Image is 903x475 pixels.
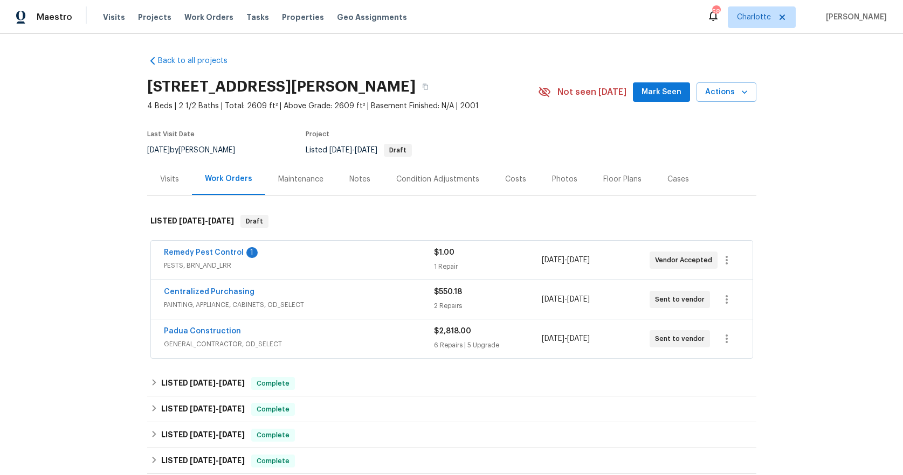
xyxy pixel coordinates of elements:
[190,379,245,387] span: -
[161,377,245,390] h6: LISTED
[822,12,887,23] span: [PERSON_NAME]
[161,429,245,442] h6: LISTED
[282,12,324,23] span: Properties
[147,131,195,137] span: Last Visit Date
[190,405,216,413] span: [DATE]
[246,247,258,258] div: 1
[542,333,590,344] span: -
[252,456,294,466] span: Complete
[557,87,626,97] span: Not seen [DATE]
[655,255,716,266] span: Vendor Accepted
[252,378,294,389] span: Complete
[190,457,245,464] span: -
[385,147,411,153] span: Draft
[246,13,269,21] span: Tasks
[306,146,412,154] span: Listed
[505,174,526,185] div: Costs
[190,379,216,387] span: [DATE]
[205,173,252,184] div: Work Orders
[164,299,434,310] span: PAINTING, APPLIANCE, CABINETS, OD_SELECT
[396,174,479,185] div: Condition Adjustments
[164,327,241,335] a: Padua Construction
[242,216,267,227] span: Draft
[567,296,590,303] span: [DATE]
[434,327,471,335] span: $2,818.00
[190,457,216,464] span: [DATE]
[190,431,245,438] span: -
[434,340,542,351] div: 6 Repairs | 5 Upgrade
[697,82,756,102] button: Actions
[278,174,323,185] div: Maintenance
[161,403,245,416] h6: LISTED
[434,249,454,256] span: $1.00
[179,217,205,225] span: [DATE]
[147,371,756,396] div: LISTED [DATE]-[DATE]Complete
[219,379,245,387] span: [DATE]
[434,261,542,272] div: 1 Repair
[147,81,416,92] h2: [STREET_ADDRESS][PERSON_NAME]
[355,146,377,154] span: [DATE]
[552,174,577,185] div: Photos
[179,217,234,225] span: -
[416,77,435,96] button: Copy Address
[329,146,377,154] span: -
[542,294,590,305] span: -
[705,86,748,99] span: Actions
[147,101,538,111] span: 4 Beds | 2 1/2 Baths | Total: 2609 ft² | Above Grade: 2609 ft² | Basement Finished: N/A | 2001
[542,296,564,303] span: [DATE]
[603,174,642,185] div: Floor Plans
[190,431,216,438] span: [DATE]
[567,335,590,343] span: [DATE]
[147,146,170,154] span: [DATE]
[147,144,248,157] div: by [PERSON_NAME]
[164,260,434,271] span: PESTS, BRN_AND_LRR
[164,249,244,256] a: Remedy Pest Control
[655,294,709,305] span: Sent to vendor
[306,131,329,137] span: Project
[219,457,245,464] span: [DATE]
[329,146,352,154] span: [DATE]
[138,12,171,23] span: Projects
[190,405,245,413] span: -
[252,430,294,441] span: Complete
[103,12,125,23] span: Visits
[160,174,179,185] div: Visits
[337,12,407,23] span: Geo Assignments
[147,204,756,239] div: LISTED [DATE]-[DATE]Draft
[164,339,434,350] span: GENERAL_CONTRACTOR, OD_SELECT
[147,448,756,474] div: LISTED [DATE]-[DATE]Complete
[349,174,370,185] div: Notes
[219,405,245,413] span: [DATE]
[542,256,564,264] span: [DATE]
[567,256,590,264] span: [DATE]
[434,288,462,296] span: $550.18
[667,174,689,185] div: Cases
[164,288,254,296] a: Centralized Purchasing
[161,455,245,467] h6: LISTED
[147,422,756,448] div: LISTED [DATE]-[DATE]Complete
[434,301,542,311] div: 2 Repairs
[633,82,690,102] button: Mark Seen
[208,217,234,225] span: [DATE]
[147,55,251,66] a: Back to all projects
[184,12,233,23] span: Work Orders
[655,333,709,344] span: Sent to vendor
[542,335,564,343] span: [DATE]
[737,12,771,23] span: Charlotte
[37,12,72,23] span: Maestro
[642,86,681,99] span: Mark Seen
[542,255,590,266] span: -
[219,431,245,438] span: [DATE]
[712,6,720,17] div: 58
[150,215,234,228] h6: LISTED
[147,396,756,422] div: LISTED [DATE]-[DATE]Complete
[252,404,294,415] span: Complete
